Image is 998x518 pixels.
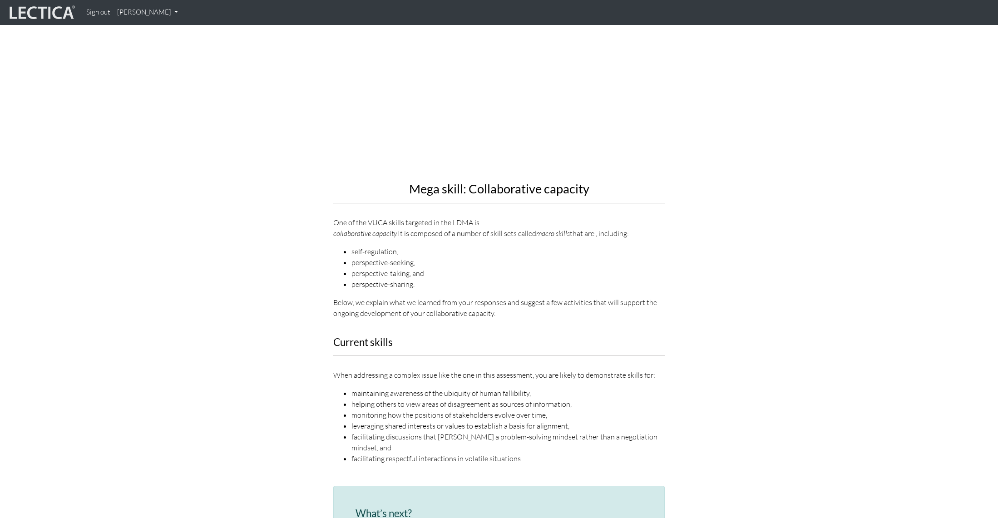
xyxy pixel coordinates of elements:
li: monitoring how the positions of stakeholders evolve over time, [351,409,665,420]
p: When addressing a complex issue like the one in this assessment, you are likely to demonstrate sk... [333,370,665,380]
li: leveraging shared interests or values to establish a basis for alignment, [351,420,665,431]
li: perspective-taking, and [351,268,665,279]
li: facilitating discussions that [PERSON_NAME] a problem-solving mindset rather than a negotiation m... [351,431,665,453]
div: It is composed of a number of skill sets called that are , including: [333,228,665,239]
p: One of the VUCA skills targeted in the LDMA is [333,217,665,239]
h2: Mega skill: Collaborative capacity [333,182,665,196]
a: [PERSON_NAME] [114,4,182,21]
li: maintaining awareness of the ubiquity of human fallibility, [351,388,665,399]
li: perspective-seeking, [351,257,665,268]
li: facilitating respectful interactions in volatile situations. [351,453,665,464]
h3: Current skills [333,337,665,348]
em: macro skills [536,229,570,238]
li: helping others to view areas of disagreement as sources of information, [351,399,665,409]
em: collaborative capacity. [333,229,398,238]
p: Below, we explain what we learned from your responses and suggest a few activities that will supp... [333,297,665,319]
li: perspective-sharing. [351,279,665,290]
img: lecticalive [7,4,75,21]
a: Sign out [83,4,114,21]
li: self-regulation, [351,246,665,257]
